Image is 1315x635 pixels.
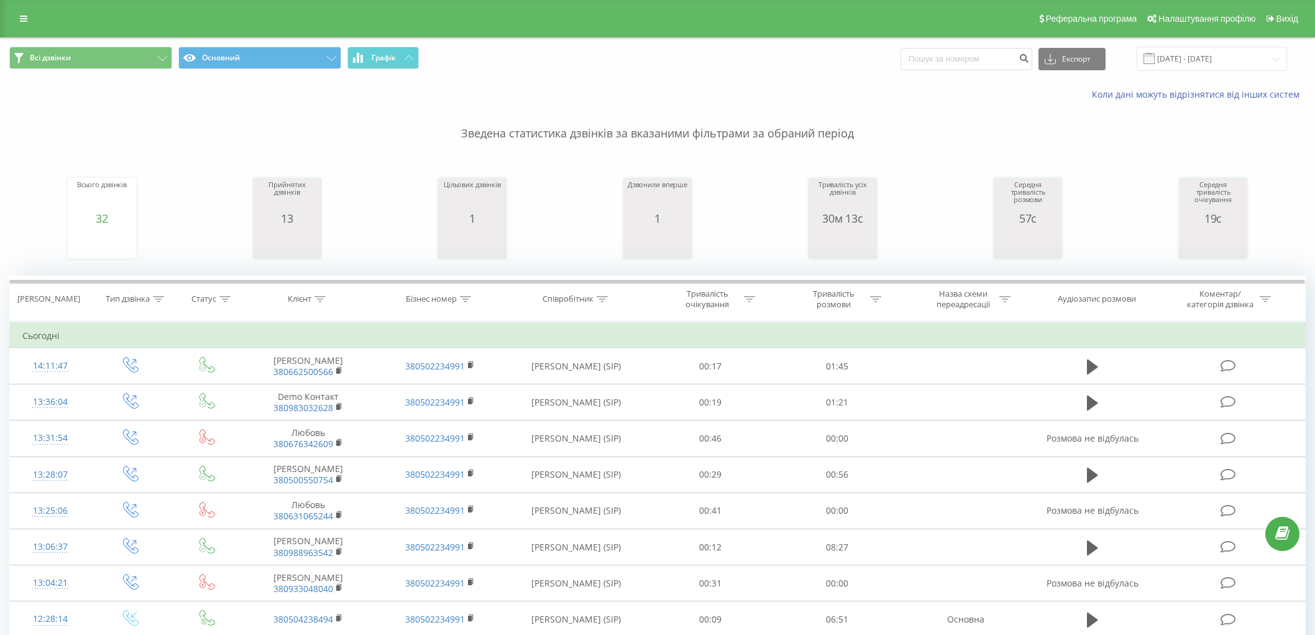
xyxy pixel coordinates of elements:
span: Розмова не відбулась [1047,432,1139,444]
a: 380502234991 [405,360,465,372]
div: Середня тривалість розмови [997,181,1059,212]
a: 380502234991 [405,396,465,408]
p: Зведена статистика дзвінків за вказаними фільтрами за обраний період [9,101,1306,142]
button: Всі дзвінки [9,47,172,69]
div: Дзвонили вперше [628,181,687,212]
a: 380933048040 [273,583,333,595]
a: Коли дані можуть відрізнятися вiд інших систем [1092,88,1306,100]
td: Любовь [242,420,374,457]
span: Розмова не відбулась [1047,577,1139,589]
td: [PERSON_NAME] (SIP) [505,529,647,565]
span: Налаштування профілю [1158,14,1255,24]
td: [PERSON_NAME] (SIP) [505,384,647,420]
div: Коментар/категорія дзвінка [1184,289,1257,310]
button: Експорт [1038,48,1106,70]
td: 01:21 [774,384,900,420]
td: [PERSON_NAME] (SIP) [505,420,647,457]
td: 00:17 [647,348,774,384]
div: 32 [77,212,127,225]
a: 380983032628 [273,402,333,414]
a: 380502234991 [405,541,465,553]
a: 380502234991 [405,468,465,480]
div: Бізнес номер [406,294,457,305]
td: 00:00 [774,565,900,601]
div: Тривалість розмови [800,289,867,310]
td: 00:12 [647,529,774,565]
td: [PERSON_NAME] (SIP) [505,565,647,601]
td: 00:00 [774,420,900,457]
td: 00:56 [774,457,900,493]
div: 13:28:07 [22,463,78,487]
button: Графік [347,47,419,69]
td: 08:27 [774,529,900,565]
a: 380502234991 [405,504,465,516]
td: Demo Контакт [242,384,374,420]
a: 380502234991 [405,613,465,625]
div: 1 [628,212,687,225]
a: 380502234991 [405,577,465,589]
div: 57с [997,212,1059,225]
td: [PERSON_NAME] [242,529,374,565]
div: [PERSON_NAME] [17,294,80,305]
div: Назва схеми переадресації [930,289,996,310]
div: 14:11:47 [22,354,78,378]
a: 380676342609 [273,438,333,450]
td: [PERSON_NAME] (SIP) [505,493,647,529]
a: 380504238494 [273,613,333,625]
td: 00:41 [647,493,774,529]
td: 00:46 [647,420,774,457]
td: [PERSON_NAME] (SIP) [505,457,647,493]
div: Тип дзвінка [106,294,150,305]
div: 13:36:04 [22,390,78,414]
a: 380662500566 [273,366,333,378]
span: Вихід [1276,14,1298,24]
button: Основний [178,47,341,69]
div: 13:06:37 [22,535,78,559]
span: Реферальна програма [1046,14,1137,24]
div: Співробітник [543,294,593,305]
span: Графік [372,53,396,62]
td: 00:31 [647,565,774,601]
div: Цільових дзвінків [444,181,501,212]
div: Клієнт [288,294,311,305]
div: 13:04:21 [22,571,78,595]
a: 380988963542 [273,547,333,559]
td: 00:19 [647,384,774,420]
td: [PERSON_NAME] [242,348,374,384]
td: [PERSON_NAME] (SIP) [505,348,647,384]
td: Сьогодні [10,323,1306,348]
div: Всього дзвінків [77,181,127,212]
td: [PERSON_NAME] [242,565,374,601]
td: 00:00 [774,493,900,529]
td: 01:45 [774,348,900,384]
div: 1 [444,212,501,225]
div: Тривалість очікування [674,289,741,310]
div: Тривалість усіх дзвінків [812,181,874,212]
div: 13:31:54 [22,426,78,450]
div: Прийнятих дзвінків [256,181,318,212]
td: [PERSON_NAME] [242,457,374,493]
a: 380631065244 [273,510,333,522]
div: Аудіозапис розмови [1058,294,1136,305]
a: 380500550754 [273,474,333,486]
td: Любовь [242,493,374,529]
div: 13:25:06 [22,499,78,523]
td: 00:29 [647,457,774,493]
div: 30м 13с [812,212,874,225]
span: Всі дзвінки [30,53,71,63]
div: 12:28:14 [22,607,78,631]
input: Пошук за номером [900,48,1032,70]
a: 380502234991 [405,432,465,444]
div: 19с [1182,212,1244,225]
div: 13 [256,212,318,225]
div: Середня тривалість очікування [1182,181,1244,212]
span: Розмова не відбулась [1047,504,1139,516]
div: Статус [191,294,216,305]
